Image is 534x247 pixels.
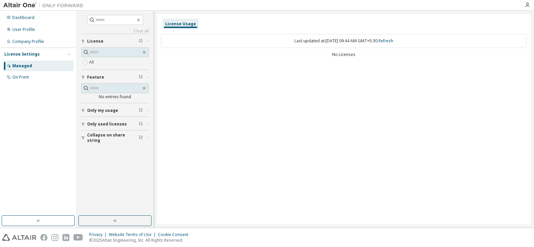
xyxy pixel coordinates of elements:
button: Only used licenses [81,117,149,131]
span: Clear filter [139,39,143,44]
div: Managed [12,63,32,69]
div: Dashboard [12,15,34,20]
div: Company Profile [12,39,44,44]
button: Collapse on share string [81,130,149,145]
div: Website Terms of Use [109,232,158,237]
a: Refresh [378,38,393,44]
img: linkedin.svg [62,234,69,241]
div: No entries found [81,94,149,100]
div: User Profile [12,27,35,32]
span: Only my usage [87,108,118,113]
button: License [81,34,149,49]
img: Altair One [3,2,87,9]
span: Feature [87,75,104,80]
div: License Settings [4,52,40,57]
span: Clear filter [139,75,143,80]
a: Clear all [81,28,149,34]
label: All [89,58,95,66]
img: altair_logo.svg [2,234,36,241]
span: Clear filter [139,122,143,127]
span: License [87,39,103,44]
p: © 2025 Altair Engineering, Inc. All Rights Reserved. [89,237,192,243]
img: youtube.svg [73,234,83,241]
div: Cookie Consent [158,232,192,237]
div: Privacy [89,232,109,237]
div: License Usage [165,21,196,27]
span: Only used licenses [87,122,127,127]
span: Clear filter [139,108,143,113]
div: No Licenses [161,52,527,57]
img: facebook.svg [40,234,47,241]
span: Collapse on share string [87,132,139,143]
div: Last updated at: [DATE] 09:44 AM GMT+5:30 [161,34,527,48]
div: On Prem [12,75,29,80]
img: instagram.svg [51,234,58,241]
button: Only my usage [81,103,149,118]
span: Clear filter [139,135,143,140]
button: Feature [81,70,149,85]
